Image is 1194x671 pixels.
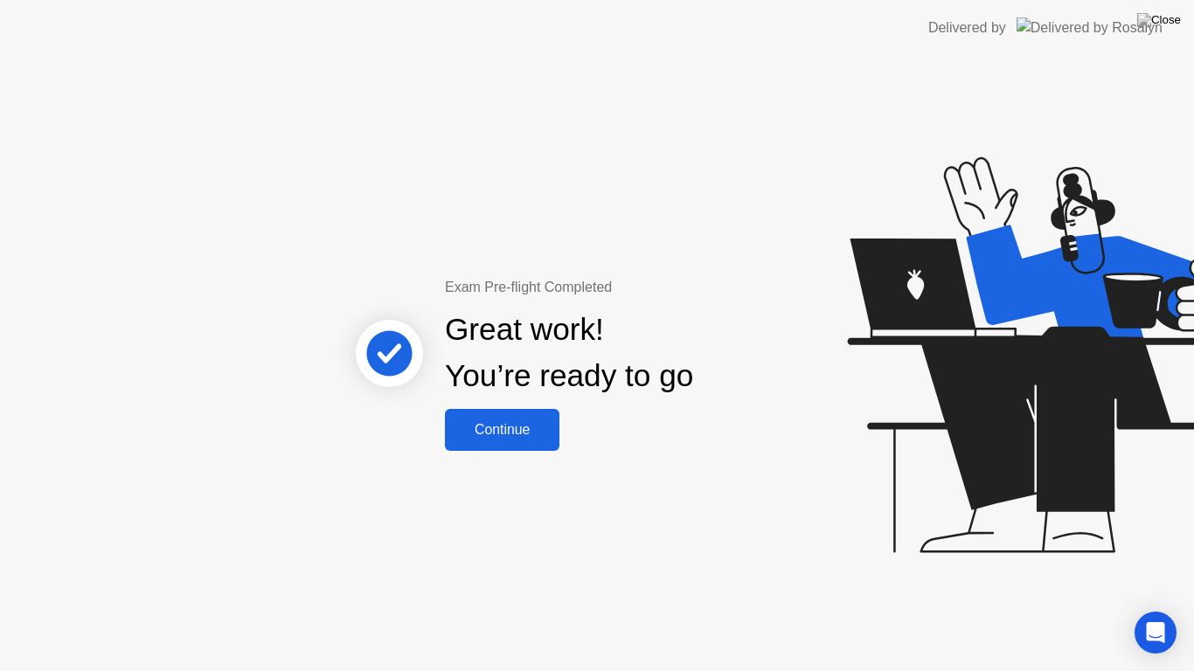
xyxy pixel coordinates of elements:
[1017,17,1163,38] img: Delivered by Rosalyn
[445,307,693,399] div: Great work! You’re ready to go
[1135,612,1177,654] div: Open Intercom Messenger
[1137,13,1181,27] img: Close
[450,422,554,438] div: Continue
[928,17,1006,38] div: Delivered by
[445,409,559,451] button: Continue
[445,277,806,298] div: Exam Pre-flight Completed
